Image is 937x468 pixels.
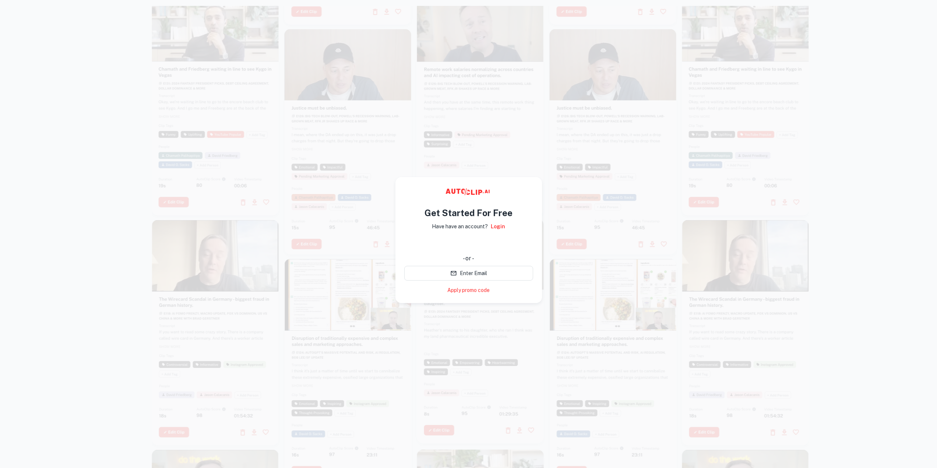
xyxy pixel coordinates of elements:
a: Login [491,222,505,231]
iframe: Sign in with Google Button [401,236,537,252]
a: Apply promo code [447,286,490,294]
img: card6.webp [417,219,544,443]
p: Have have an account? [432,222,488,231]
div: - or - [404,254,533,263]
h4: Get Started For Free [425,206,512,219]
button: Enter Email [404,266,533,281]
